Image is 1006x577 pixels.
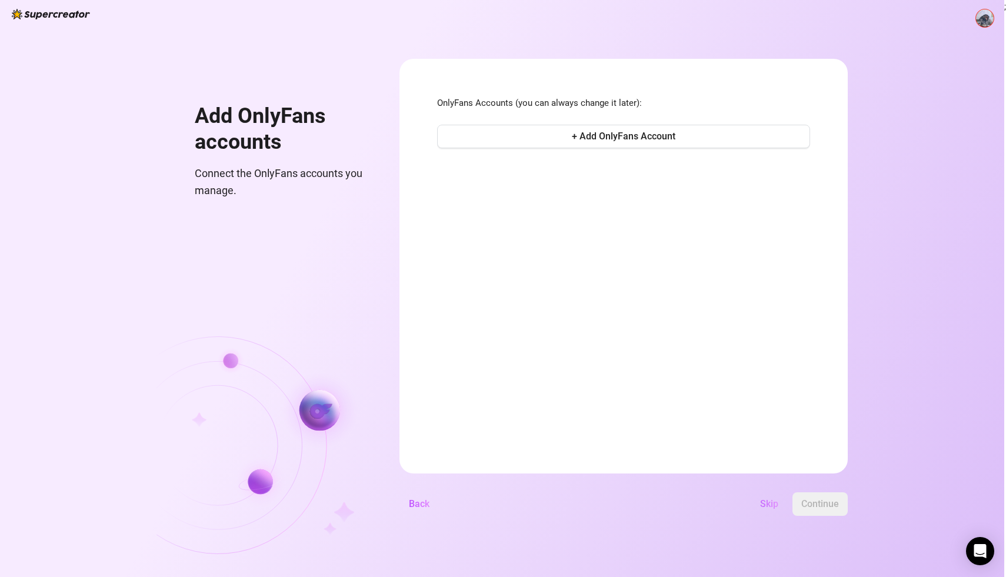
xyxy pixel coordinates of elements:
button: Back [399,492,439,516]
span: Skip [760,498,778,509]
img: ACg8ocKs3r-AfsaHr0UnJ5AmOZXEe0OS-jRDnDDYs0ogd6zv1MU0Fill=s96-c [976,9,994,27]
span: Back [409,498,429,509]
span: Connect the OnlyFans accounts you manage. [195,165,371,199]
button: Continue [792,492,848,516]
div: Open Intercom Messenger [966,537,994,565]
h1: Add OnlyFans accounts [195,104,371,155]
span: OnlyFans Accounts (you can always change it later): [437,96,810,111]
button: + Add OnlyFans Account [437,125,810,148]
img: logo [12,9,90,19]
button: Skip [751,492,788,516]
span: + Add OnlyFans Account [572,131,675,142]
